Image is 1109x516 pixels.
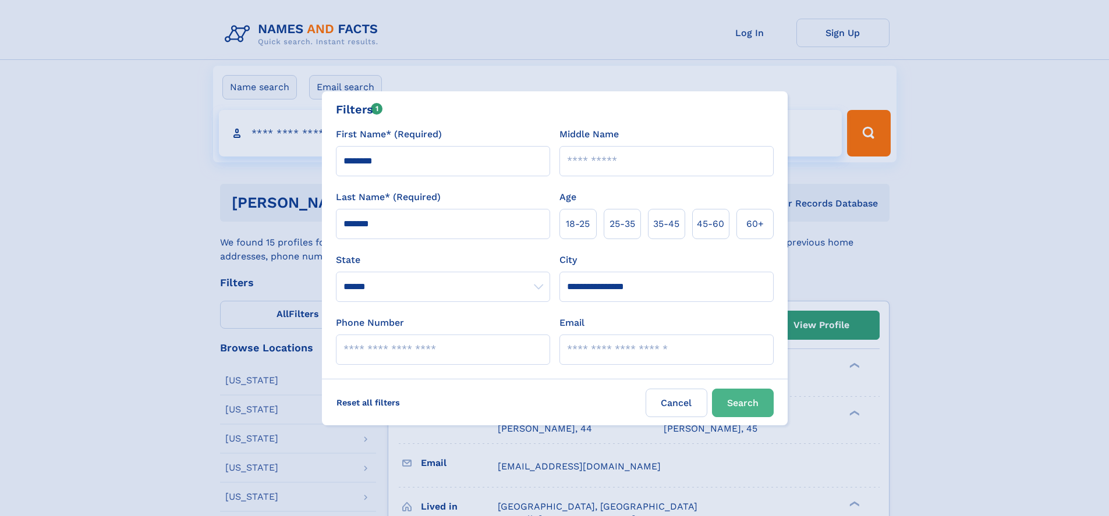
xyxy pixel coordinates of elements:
[559,316,584,330] label: Email
[646,389,707,417] label: Cancel
[697,217,724,231] span: 45‑60
[559,190,576,204] label: Age
[329,389,408,417] label: Reset all filters
[566,217,590,231] span: 18‑25
[559,127,619,141] label: Middle Name
[610,217,635,231] span: 25‑35
[559,253,577,267] label: City
[653,217,679,231] span: 35‑45
[336,127,442,141] label: First Name* (Required)
[336,101,383,118] div: Filters
[336,190,441,204] label: Last Name* (Required)
[336,316,404,330] label: Phone Number
[746,217,764,231] span: 60+
[336,253,550,267] label: State
[712,389,774,417] button: Search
